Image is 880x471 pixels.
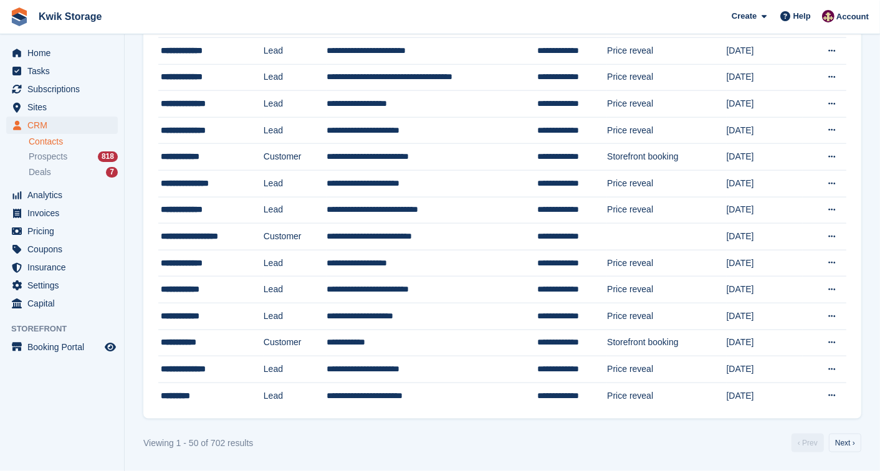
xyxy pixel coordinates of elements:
[607,117,726,144] td: Price reveal
[727,171,803,197] td: [DATE]
[727,330,803,356] td: [DATE]
[264,250,327,277] td: Lead
[789,434,864,452] nav: Pages
[829,434,861,452] a: Next
[792,434,824,452] a: Previous
[6,186,118,204] a: menu
[6,80,118,98] a: menu
[793,10,811,22] span: Help
[727,303,803,330] td: [DATE]
[6,338,118,356] a: menu
[106,167,118,178] div: 7
[727,224,803,250] td: [DATE]
[607,356,726,383] td: Price reveal
[264,330,327,356] td: Customer
[143,437,253,450] div: Viewing 1 - 50 of 702 results
[29,151,67,163] span: Prospects
[727,91,803,118] td: [DATE]
[27,204,102,222] span: Invoices
[27,62,102,80] span: Tasks
[6,295,118,312] a: menu
[727,64,803,91] td: [DATE]
[727,277,803,303] td: [DATE]
[6,259,118,276] a: menu
[264,303,327,330] td: Lead
[264,197,327,224] td: Lead
[34,6,107,27] a: Kwik Storage
[27,240,102,258] span: Coupons
[607,197,726,224] td: Price reveal
[27,259,102,276] span: Insurance
[607,171,726,197] td: Price reveal
[836,11,869,23] span: Account
[29,150,118,163] a: Prospects 818
[27,80,102,98] span: Subscriptions
[264,383,327,409] td: Lead
[727,117,803,144] td: [DATE]
[27,186,102,204] span: Analytics
[29,166,118,179] a: Deals 7
[27,295,102,312] span: Capital
[10,7,29,26] img: stora-icon-8386f47178a22dfd0bd8f6a31ec36ba5ce8667c1dd55bd0f319d3a0aa187defe.svg
[607,250,726,277] td: Price reveal
[607,144,726,171] td: Storefront booking
[727,356,803,383] td: [DATE]
[264,224,327,250] td: Customer
[732,10,757,22] span: Create
[264,38,327,65] td: Lead
[607,383,726,409] td: Price reveal
[98,151,118,162] div: 818
[727,144,803,171] td: [DATE]
[6,204,118,222] a: menu
[727,38,803,65] td: [DATE]
[27,44,102,62] span: Home
[6,44,118,62] a: menu
[607,38,726,65] td: Price reveal
[6,62,118,80] a: menu
[607,303,726,330] td: Price reveal
[822,10,835,22] img: ellie tragonette
[264,277,327,303] td: Lead
[29,136,118,148] a: Contacts
[6,277,118,294] a: menu
[103,340,118,354] a: Preview store
[727,250,803,277] td: [DATE]
[27,338,102,356] span: Booking Portal
[264,144,327,171] td: Customer
[27,98,102,116] span: Sites
[6,240,118,258] a: menu
[27,277,102,294] span: Settings
[264,91,327,118] td: Lead
[29,166,51,178] span: Deals
[11,323,124,335] span: Storefront
[27,222,102,240] span: Pricing
[6,117,118,134] a: menu
[607,330,726,356] td: Storefront booking
[27,117,102,134] span: CRM
[264,356,327,383] td: Lead
[264,171,327,197] td: Lead
[607,277,726,303] td: Price reveal
[264,64,327,91] td: Lead
[607,91,726,118] td: Price reveal
[727,197,803,224] td: [DATE]
[6,98,118,116] a: menu
[264,117,327,144] td: Lead
[607,64,726,91] td: Price reveal
[6,222,118,240] a: menu
[727,383,803,409] td: [DATE]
